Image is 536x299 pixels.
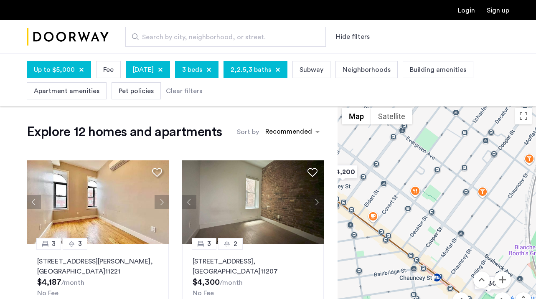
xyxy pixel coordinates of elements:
[166,86,202,96] div: Clear filters
[342,108,371,124] button: Show street map
[264,127,312,139] div: Recommended
[494,271,511,288] button: Zoom in
[325,162,361,181] div: $4,200
[182,195,196,209] button: Previous apartment
[37,290,58,296] span: No Fee
[220,279,243,286] sub: /month
[410,65,466,75] span: Building amenities
[300,65,323,75] span: Subway
[458,7,475,14] a: Login
[473,271,490,288] button: Move up
[34,86,99,96] span: Apartment amenities
[37,256,158,276] p: [STREET_ADDRESS][PERSON_NAME] 11221
[37,278,61,286] span: $4,187
[193,278,220,286] span: $4,300
[52,239,56,249] span: 3
[237,127,259,137] label: Sort by
[119,86,154,96] span: Pet policies
[133,65,154,75] span: [DATE]
[487,7,509,14] a: Registration
[182,65,202,75] span: 3 beds
[125,27,326,47] input: Apartment Search
[234,239,237,249] span: 2
[27,21,109,53] img: logo
[261,124,324,139] ng-select: sort-apartment
[27,195,41,209] button: Previous apartment
[103,65,114,75] span: Fee
[371,108,412,124] button: Show satellite imagery
[61,279,84,286] sub: /month
[27,21,109,53] a: Cazamio Logo
[142,32,302,42] span: Search by city, neighborhood, or street.
[343,65,391,75] span: Neighborhoods
[27,160,169,244] img: 2016_638508057423839647.jpeg
[193,256,314,276] p: [STREET_ADDRESS] 11207
[78,239,82,249] span: 3
[231,65,271,75] span: 2,2.5,3 baths
[515,108,532,124] button: Toggle fullscreen view
[193,290,214,296] span: No Fee
[310,195,324,209] button: Next apartment
[155,195,169,209] button: Next apartment
[182,160,324,244] img: 2016_638515797156465231.jpeg
[27,124,222,140] h1: Explore 12 homes and apartments
[336,32,370,42] button: Show or hide filters
[207,239,211,249] span: 3
[34,65,75,75] span: Up to $5,000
